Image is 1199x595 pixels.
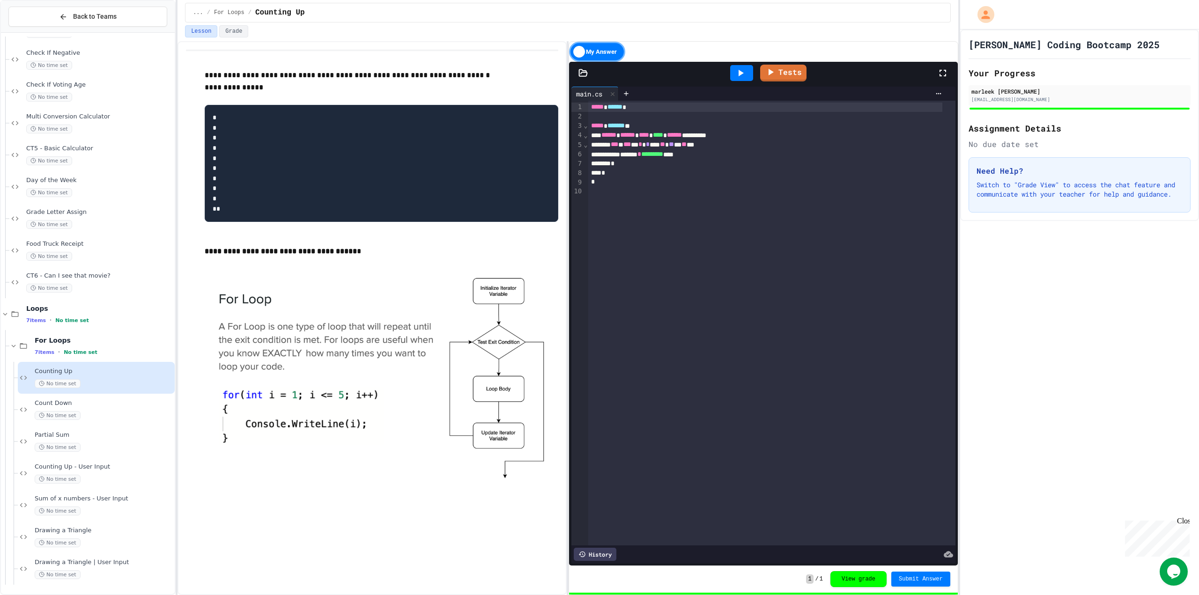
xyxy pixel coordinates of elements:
[571,103,583,112] div: 1
[26,156,72,165] span: No time set
[583,122,588,129] span: Fold line
[35,538,81,547] span: No time set
[35,475,81,484] span: No time set
[35,507,81,515] span: No time set
[35,411,81,420] span: No time set
[35,527,173,535] span: Drawing a Triangle
[26,93,72,102] span: No time set
[760,65,807,81] a: Tests
[26,208,173,216] span: Grade Letter Assign
[571,140,583,150] div: 5
[969,66,1191,80] h2: Your Progress
[571,87,619,101] div: main.cs
[35,558,173,566] span: Drawing a Triangle | User Input
[571,169,583,178] div: 8
[35,495,173,503] span: Sum of x numbers - User Input
[26,252,72,261] span: No time set
[26,240,173,248] span: Food Truck Receipt
[26,113,173,121] span: Multi Conversion Calculator
[815,575,819,583] span: /
[26,317,46,323] span: 7 items
[571,159,583,169] div: 7
[26,284,72,293] span: No time set
[571,89,607,99] div: main.cs
[8,7,167,27] button: Back to Teams
[571,121,583,131] div: 3
[207,9,210,16] span: /
[55,317,89,323] span: No time set
[35,336,173,345] span: For Loops
[571,187,583,196] div: 10
[58,348,60,356] span: •
[64,349,97,355] span: No time set
[73,12,117,22] span: Back to Teams
[26,49,173,57] span: Check If Negative
[35,431,173,439] span: Partial Sum
[574,548,616,561] div: History
[35,349,54,355] span: 7 items
[35,399,173,407] span: Count Down
[26,145,173,153] span: CT5 - Basic Calculator
[977,165,1183,176] h3: Need Help?
[971,96,1188,103] div: [EMAIL_ADDRESS][DOMAIN_NAME]
[35,570,81,579] span: No time set
[571,131,583,140] div: 4
[26,188,72,197] span: No time set
[35,463,173,471] span: Counting Up - User Input
[26,61,72,70] span: No time set
[219,25,248,37] button: Grade
[50,316,52,324] span: •
[971,87,1188,95] div: marleek [PERSON_NAME]
[35,367,173,375] span: Counting Up
[26,272,173,280] span: CT6 - Can I see that movie?
[571,150,583,159] div: 6
[968,4,997,25] div: My Account
[26,81,173,89] span: Check If Voting Age
[193,9,203,16] span: ...
[583,132,588,139] span: Fold line
[969,38,1160,51] h1: [PERSON_NAME] Coding Bootcamp 2025
[4,4,65,59] div: Chat with us now!Close
[26,304,173,313] span: Loops
[969,139,1191,150] div: No due date set
[26,220,72,229] span: No time set
[977,180,1183,199] p: Switch to "Grade View" to access the chat feature and communicate with your teacher for help and ...
[891,572,950,587] button: Submit Answer
[899,575,943,583] span: Submit Answer
[35,443,81,452] span: No time set
[185,25,217,37] button: Lesson
[248,9,252,16] span: /
[571,112,583,121] div: 2
[583,141,588,148] span: Fold line
[26,125,72,133] span: No time set
[1160,558,1190,586] iframe: chat widget
[1121,517,1190,557] iframe: chat widget
[214,9,244,16] span: For Loops
[820,575,823,583] span: 1
[830,571,887,587] button: View grade
[35,379,81,388] span: No time set
[969,122,1191,135] h2: Assignment Details
[806,574,813,584] span: 1
[26,176,173,184] span: Day of the Week
[255,7,305,18] span: Counting Up
[571,178,583,187] div: 9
